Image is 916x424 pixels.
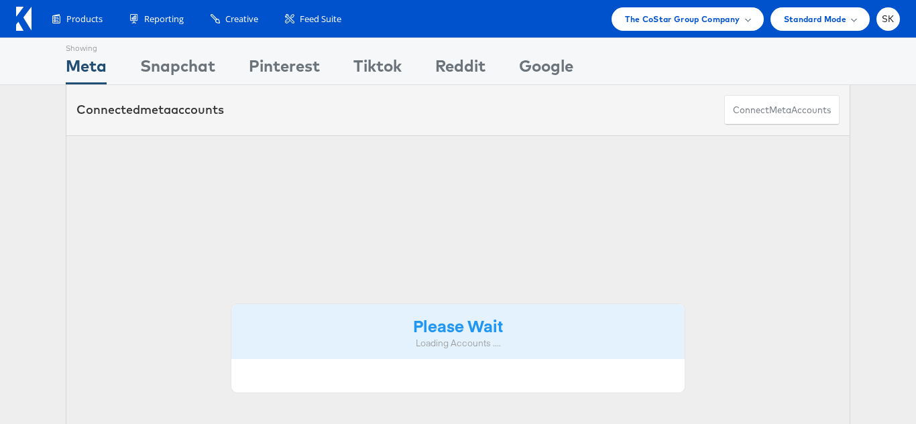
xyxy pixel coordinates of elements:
div: Pinterest [249,54,320,84]
div: Connected accounts [76,101,224,119]
strong: Please Wait [413,314,503,336]
span: Products [66,13,103,25]
span: Feed Suite [300,13,341,25]
span: Creative [225,13,258,25]
span: SK [882,15,895,23]
div: Showing [66,38,107,54]
button: ConnectmetaAccounts [724,95,840,125]
span: The CoStar Group Company [625,12,740,26]
div: Snapchat [140,54,215,84]
span: Reporting [144,13,184,25]
div: Reddit [435,54,485,84]
div: Meta [66,54,107,84]
span: Standard Mode [784,12,846,26]
span: meta [769,104,791,117]
span: meta [140,102,171,117]
div: Google [519,54,573,84]
div: Loading Accounts .... [241,337,675,350]
div: Tiktok [353,54,402,84]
